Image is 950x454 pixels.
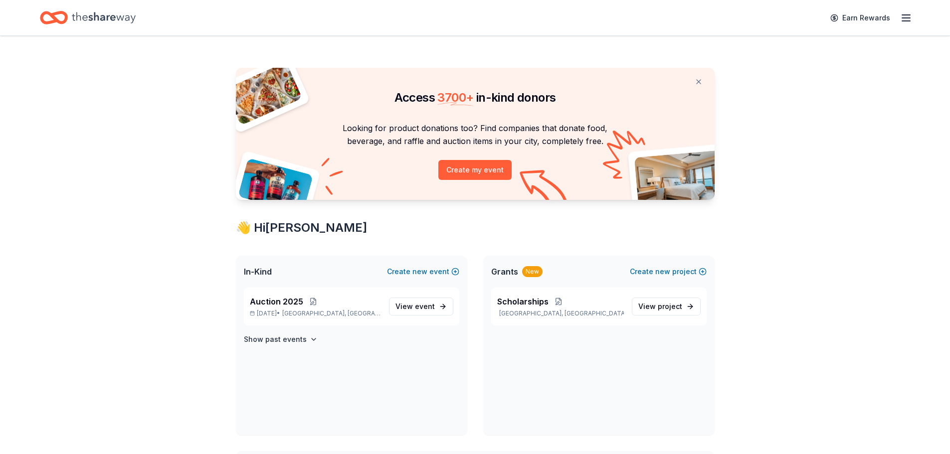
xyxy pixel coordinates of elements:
span: View [638,301,682,312]
span: new [655,266,670,278]
span: [GEOGRAPHIC_DATA], [GEOGRAPHIC_DATA] [282,309,380,317]
span: Grants [491,266,518,278]
span: Auction 2025 [250,296,303,307]
a: Earn Rewards [824,9,896,27]
p: Looking for product donations too? Find companies that donate food, beverage, and raffle and auct... [248,122,703,148]
button: Createnewproject [630,266,707,278]
p: [DATE] • [250,309,381,317]
span: In-Kind [244,266,272,278]
h4: Show past events [244,333,307,345]
a: View event [389,298,453,315]
img: Curvy arrow [520,170,570,207]
span: new [412,266,427,278]
p: [GEOGRAPHIC_DATA], [GEOGRAPHIC_DATA] [497,309,624,317]
span: Scholarships [497,296,549,307]
span: 3700 + [437,90,473,105]
span: event [415,302,435,310]
a: View project [632,298,701,315]
div: New [522,266,543,277]
span: Access in-kind donors [394,90,556,105]
span: View [395,301,435,312]
button: Create my event [438,160,512,180]
button: Show past events [244,333,318,345]
a: Home [40,6,136,29]
div: 👋 Hi [PERSON_NAME] [236,220,715,236]
button: Createnewevent [387,266,459,278]
span: project [658,302,682,310]
img: Pizza [224,62,302,126]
